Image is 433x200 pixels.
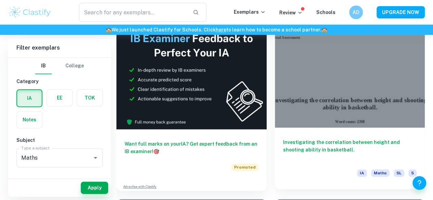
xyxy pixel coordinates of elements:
button: Open [91,153,100,162]
button: Notes [17,111,42,128]
input: Search for any exemplars... [79,3,187,22]
a: Schools [316,10,335,15]
span: 5 [408,169,417,177]
button: IB [35,58,52,74]
button: Apply [81,182,108,194]
label: Type a subject [21,145,50,151]
img: Thumbnail [116,17,267,129]
button: Help and Feedback [412,176,426,190]
h6: Category [16,78,103,85]
span: 🏫 [106,27,112,32]
h6: We just launched Clastify for Schools. Click to learn how to become a school partner. [1,26,432,34]
span: Maths [371,169,390,177]
a: Investigating the correlation between height and shooting ability in basketball.IAMathsSL5 [275,17,425,191]
h6: Subject [16,136,103,144]
h6: Want full marks on your IA ? Get expert feedback from an IB examiner! [125,140,258,155]
a: Advertise with Clastify [123,184,156,189]
span: Promoted [231,163,258,171]
span: 🏫 [321,27,327,32]
button: UPGRADE NOW [377,6,425,18]
button: IA [17,90,42,106]
span: 🎯 [153,149,159,154]
button: AD [349,5,363,19]
h6: AD [352,9,360,16]
h6: Filter exemplars [8,38,111,57]
span: SL [394,169,404,177]
a: Want full marks on yourIA? Get expert feedback from an IB examiner!PromotedAdvertise with Clastify [116,17,267,191]
img: Clastify logo [8,5,52,19]
a: here [216,27,226,32]
h6: Investigating the correlation between height and shooting ability in basketball. [283,138,417,161]
button: TOK [77,90,102,106]
button: EE [47,90,72,106]
button: College [65,58,84,74]
p: Review [279,9,303,16]
span: IA [357,169,367,177]
div: Filter type choice [35,58,84,74]
p: Exemplars [234,8,266,16]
